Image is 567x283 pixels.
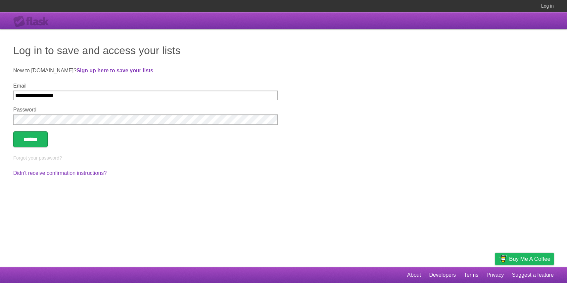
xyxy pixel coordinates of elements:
[429,269,456,281] a: Developers
[76,68,153,73] a: Sign up here to save your lists
[487,269,504,281] a: Privacy
[495,253,554,265] a: Buy me a coffee
[509,253,550,265] span: Buy me a coffee
[512,269,554,281] a: Suggest a feature
[13,155,62,161] a: Forgot your password?
[13,107,278,113] label: Password
[498,253,507,264] img: Buy me a coffee
[464,269,479,281] a: Terms
[13,67,554,75] p: New to [DOMAIN_NAME]? .
[407,269,421,281] a: About
[13,83,278,89] label: Email
[13,16,53,28] div: Flask
[13,42,554,58] h1: Log in to save and access your lists
[13,170,107,176] a: Didn't receive confirmation instructions?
